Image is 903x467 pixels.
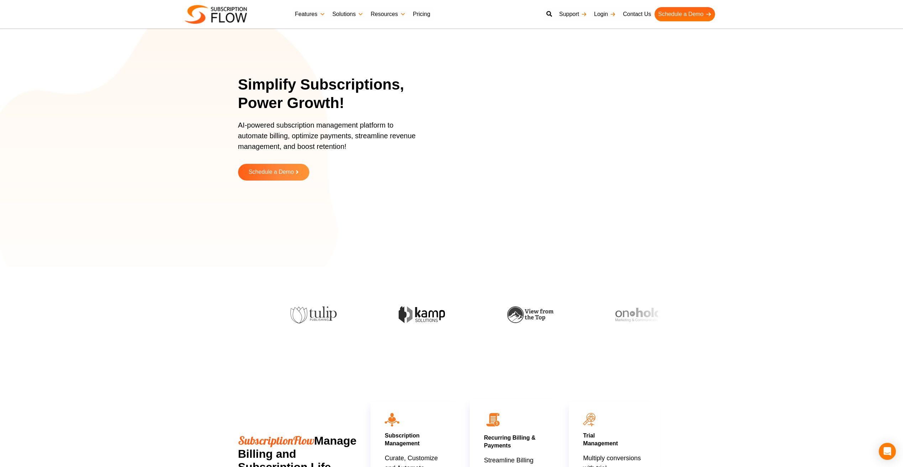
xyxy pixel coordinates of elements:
a: Pricing [409,7,434,21]
span: Schedule a Demo [248,169,294,175]
img: icon11 [583,413,595,427]
a: Schedule a Demo [238,164,309,181]
div: Open Intercom Messenger [879,443,896,460]
h1: Simplify Subscriptions, Power Growth! [238,75,432,113]
a: Contact Us [619,7,655,21]
a: TrialManagement [583,433,618,446]
img: 02 [484,411,502,429]
img: tulip-publishing [272,306,319,323]
span: SubscriptionFlow [238,433,314,447]
a: Recurring Billing & Payments [484,435,536,449]
a: Support [556,7,590,21]
a: Solutions [329,7,367,21]
img: view-from-the-top [489,306,535,323]
a: Schedule a Demo [655,7,715,21]
img: icon10 [385,413,399,426]
img: kamp-solution [380,306,427,323]
a: Features [292,7,329,21]
a: Resources [367,7,409,21]
a: Subscription Management [385,433,420,446]
p: AI-powered subscription management platform to automate billing, optimize payments, streamline re... [238,120,423,159]
a: Login [590,7,619,21]
img: Subscriptionflow [185,5,247,24]
img: onhold-marketing [597,308,644,322]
